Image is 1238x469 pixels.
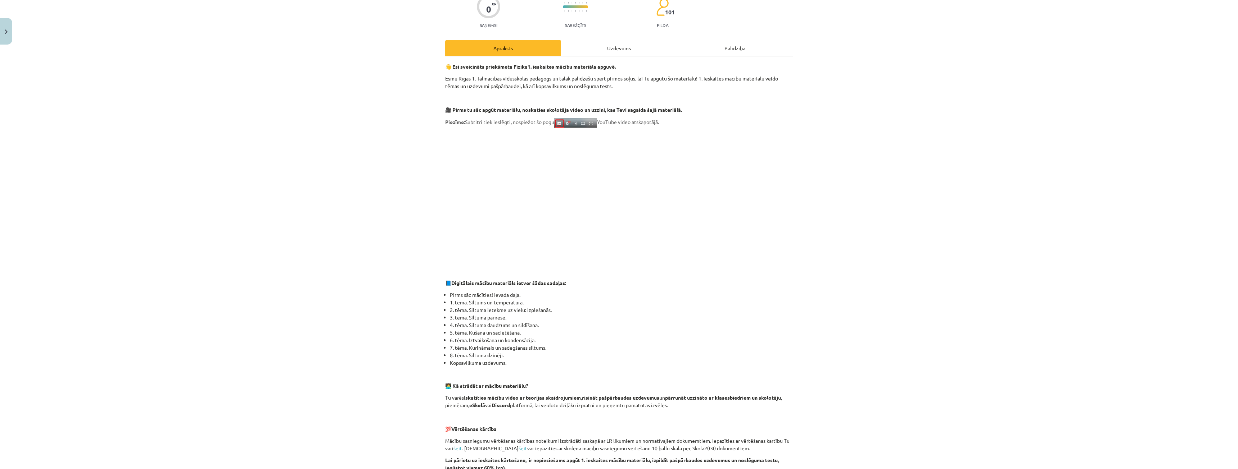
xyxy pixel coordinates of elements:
[564,10,565,12] img: icon-short-line-57e1e144782c952c97e751825c79c345078a6d821885a25fce030b3d8c18986b.svg
[465,394,581,401] strong: skatīties mācību video ar teorijas skaidrojumiem
[450,359,793,367] li: Kopsavilkuma uzdevums.
[445,106,682,113] strong: 🎥 Pirms tu sāc apgūt materiālu, noskaties skolotāja video un uzzini, kas Tevi sagaida šajā materi...
[445,63,528,70] strong: 👋 Esi sveicināts priekšmeta Fizika
[469,402,485,408] strong: eSkolā
[451,426,497,432] b: Vērtēšanas kārtība
[5,29,8,34] img: icon-close-lesson-0947bae3869378f0d4975bcd49f059093ad1ed9edebbc8119c70593378902aed.svg
[575,2,576,4] img: icon-short-line-57e1e144782c952c97e751825c79c345078a6d821885a25fce030b3d8c18986b.svg
[453,445,462,451] a: šeit
[450,336,793,344] li: 6. tēma. Iztvaikošana un kondensācija.
[582,10,583,12] img: icon-short-line-57e1e144782c952c97e751825c79c345078a6d821885a25fce030b3d8c18986b.svg
[564,2,565,4] img: icon-short-line-57e1e144782c952c97e751825c79c345078a6d821885a25fce030b3d8c18986b.svg
[575,10,576,12] img: icon-short-line-57e1e144782c952c97e751825c79c345078a6d821885a25fce030b3d8c18986b.svg
[450,299,793,306] li: 1. tēma. Siltums un temperatūra.
[450,306,793,314] li: 2. tēma. Siltuma ietekme uz vielu: izplešanās.
[657,23,668,28] p: pilda
[582,394,659,401] strong: risināt pašpārbaudes uzdevumus
[450,321,793,329] li: 4. tēma. Siltuma daudzums un sildīšana.
[445,425,793,433] p: 💯
[450,314,793,321] li: 3. tēma. Siltuma pārnese.
[582,2,583,4] img: icon-short-line-57e1e144782c952c97e751825c79c345078a6d821885a25fce030b3d8c18986b.svg
[445,119,465,125] strong: Piezīme:
[571,2,572,4] img: icon-short-line-57e1e144782c952c97e751825c79c345078a6d821885a25fce030b3d8c18986b.svg
[519,445,527,451] a: šeit
[665,394,781,401] strong: pārrunāt uzzināto ar klasesbiedriem un skolotāju
[477,23,500,28] p: Saņemsi
[492,2,496,6] span: XP
[492,402,510,408] strong: Discord
[561,40,677,56] div: Uzdevums
[450,351,793,359] li: 8. tēma. Siltuma dzinēji.
[486,4,491,14] div: 0
[445,437,793,452] p: Mācību sasniegumu vērtēšanas kārtības noteikumi izstrādāti saskaņā ar LR likumiem un normatīvajie...
[579,2,579,4] img: icon-short-line-57e1e144782c952c97e751825c79c345078a6d821885a25fce030b3d8c18986b.svg
[450,291,793,299] li: Pirms sāc mācīties! Ievada daļa.
[451,280,566,286] strong: Digitālais mācību materiāls ietver šādas sadaļas:
[445,394,793,409] p: Tu varēsi , un , piemēram, vai platformā, lai veidotu dziļāku izpratni un pieņemtu pamatotas izvē...
[445,382,528,389] strong: 🧑‍💻 Kā strādāt ar mācību materiālu?
[565,23,586,28] p: Sarežģīts
[665,9,675,15] span: 101
[528,63,616,70] strong: 1. ieskaites mācību materiāla apguvē.
[445,279,793,287] p: 📘
[445,119,659,125] span: Subtitri tiek ieslēgti, nospiežot šo pogu YouTube video atskaņotājā.
[579,10,579,12] img: icon-short-line-57e1e144782c952c97e751825c79c345078a6d821885a25fce030b3d8c18986b.svg
[571,10,572,12] img: icon-short-line-57e1e144782c952c97e751825c79c345078a6d821885a25fce030b3d8c18986b.svg
[445,40,561,56] div: Apraksts
[445,75,793,90] p: Esmu Rīgas 1. Tālmācības vidusskolas pedagogs un tālāk palīdzēšu spert pirmos soļus, lai Tu apgūt...
[450,329,793,336] li: 5. tēma. Kušana un sacietēšana.
[677,40,793,56] div: Palīdzība
[450,344,793,351] li: 7. tēma. Kurināmais un sadegšanas siltums.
